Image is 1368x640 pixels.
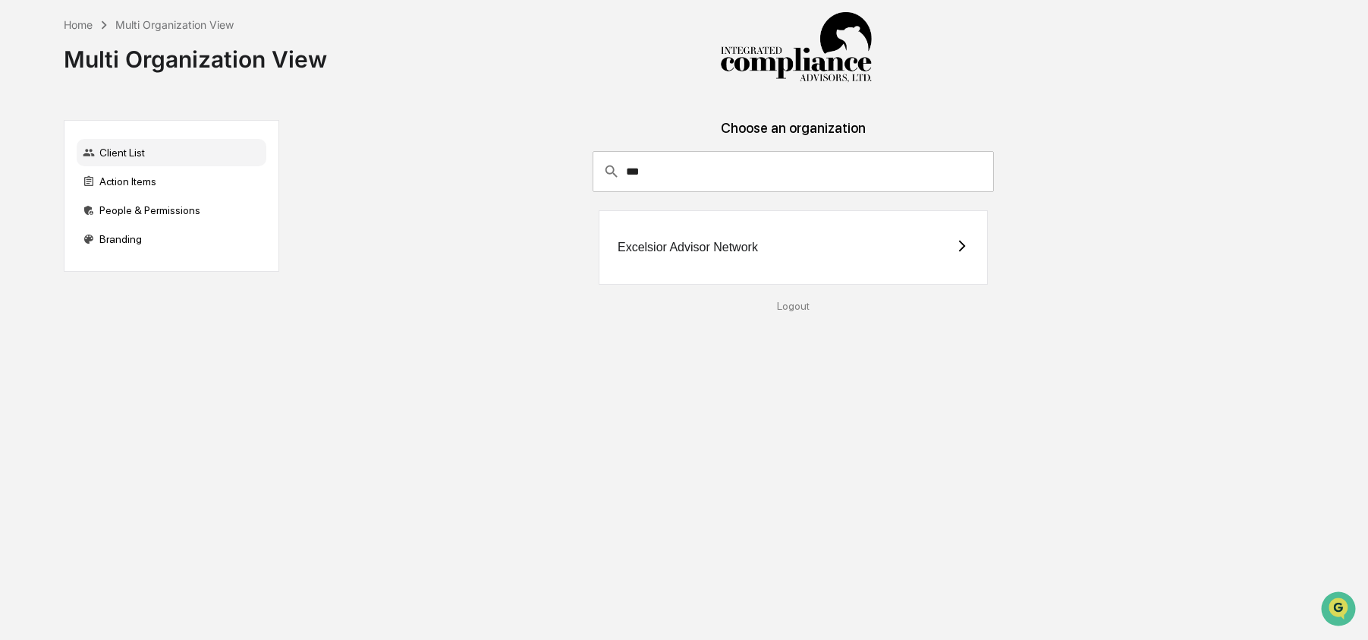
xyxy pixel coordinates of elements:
[30,220,96,235] span: Data Lookup
[1319,590,1360,631] iframe: Open customer support
[15,222,27,234] div: 🔎
[77,197,266,224] div: People & Permissions
[110,193,122,205] div: 🗄️
[291,300,1295,312] div: Logout
[77,225,266,253] div: Branding
[15,32,276,56] p: How can we help?
[291,120,1295,151] div: Choose an organization
[125,191,188,207] span: Attestations
[104,185,194,213] a: 🗄️Attestations
[151,257,184,269] span: Pylon
[593,151,994,192] div: consultant-dashboard__filter-organizations-search-bar
[64,18,93,31] div: Home
[77,139,266,166] div: Client List
[30,191,98,207] span: Preclearance
[115,18,234,31] div: Multi Organization View
[15,193,27,205] div: 🖐️
[15,116,42,143] img: 1746055101610-c473b297-6a78-478c-a979-82029cc54cd1
[258,121,276,139] button: Start new chat
[618,241,758,254] div: Excelsior Advisor Network
[107,257,184,269] a: Powered byPylon
[77,168,266,195] div: Action Items
[52,131,192,143] div: We're available if you need us!
[9,214,102,241] a: 🔎Data Lookup
[52,116,249,131] div: Start new chat
[9,185,104,213] a: 🖐️Preclearance
[64,33,327,73] div: Multi Organization View
[720,12,872,84] img: Integrated Compliance Advisors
